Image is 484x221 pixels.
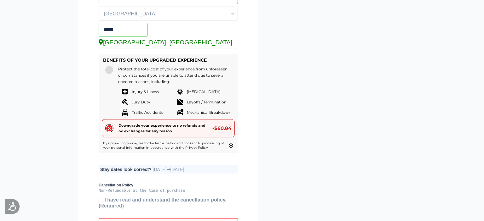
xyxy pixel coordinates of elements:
span: (Required) [99,203,124,208]
pre: Non-Refundable at the time of purchase [99,188,238,193]
div: [GEOGRAPHIC_DATA], [GEOGRAPHIC_DATA] [99,39,238,46]
b: Cancellation Policy [99,183,238,187]
input: I have read and understand the cancellation policy.(Required) [99,198,103,202]
b: I have read and understand the cancellation policy. [99,197,227,209]
span: [DATE] [DATE] [153,167,184,172]
b: Stay dates look correct? [100,167,152,172]
span: [GEOGRAPHIC_DATA] [99,8,238,19]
